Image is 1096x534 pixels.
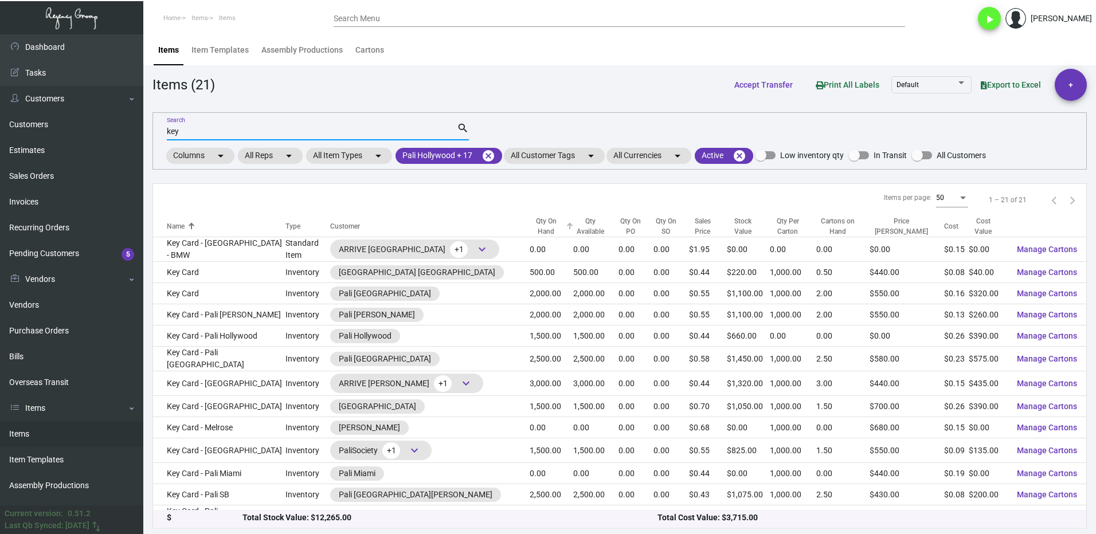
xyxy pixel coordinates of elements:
td: 2.00 [816,283,869,304]
button: Manage Cartons [1008,507,1086,528]
td: $390.00 [969,325,1008,347]
button: Next page [1063,191,1082,209]
td: $435.00 [969,371,1008,396]
div: Total Stock Value: $12,265.00 [242,512,657,524]
td: $440.00 [870,371,945,396]
td: 0.00 [653,262,689,283]
span: keyboard_arrow_down [475,242,489,256]
td: $0.00 [727,417,770,438]
td: 1,000.00 [770,463,817,484]
span: +1 [434,375,452,392]
div: Sales Price [689,216,727,237]
div: Cartons on Hand [816,216,859,237]
td: $1,075.00 [727,484,770,505]
td: $825.00 [727,438,770,463]
td: $0.44 [689,371,727,396]
td: $580.00 [870,347,945,371]
td: 0.00 [816,237,869,262]
div: 1 – 21 of 21 [989,195,1027,205]
td: 2,500.00 [573,484,619,505]
span: +1 [450,241,468,258]
td: 1,000.00 [770,262,817,283]
td: $0.55 [689,304,727,325]
td: Key Card - [GEOGRAPHIC_DATA] [153,371,285,396]
div: Qty On PO [619,216,653,237]
span: Items [191,14,208,22]
td: $1,100.00 [727,304,770,325]
td: 1,000.00 [770,283,817,304]
mat-icon: arrow_drop_down [671,149,684,163]
td: $0.08 [944,262,969,283]
td: Inventory [285,325,331,347]
td: $0.23 [944,347,969,371]
td: 1.50 [816,396,869,417]
td: 1.50 [816,505,869,530]
td: $0.16 [944,283,969,304]
td: Inventory [285,463,331,484]
div: Qty Available [573,216,619,237]
td: 3,000.00 [530,371,573,396]
div: [GEOGRAPHIC_DATA] [339,400,416,413]
span: Manage Cartons [1017,469,1077,478]
mat-icon: cancel [482,149,495,163]
td: $0.43 [689,484,727,505]
td: 0.50 [816,262,869,283]
td: 0.00 [619,347,653,371]
td: $0.26 [944,396,969,417]
td: Inventory [285,396,331,417]
td: $440.00 [870,463,945,484]
td: 0.00 [530,237,573,262]
td: $0.58 [689,347,727,371]
td: Key Card - Melrose [153,417,285,438]
mat-icon: arrow_drop_down [371,149,385,163]
button: Manage Cartons [1008,262,1086,282]
div: [PERSON_NAME] [339,422,400,434]
div: Pali Miami [339,468,375,480]
td: $0.15 [944,371,969,396]
mat-icon: cancel [733,149,746,163]
span: Export to Excel [981,80,1041,89]
td: 1,000.00 [770,304,817,325]
span: + [1068,69,1073,101]
span: Print All Labels [816,80,879,89]
div: Cost Value [969,216,1008,237]
span: 50 [936,194,944,202]
span: Manage Cartons [1017,423,1077,432]
td: 0.00 [619,304,653,325]
span: Home [163,14,181,22]
td: 1,500.00 [573,325,619,347]
td: 2,500.00 [573,347,619,371]
td: Key Card - Pali Hollywood [153,325,285,347]
div: Name [167,221,185,231]
td: $825.00 [727,505,770,530]
td: 0.00 [573,417,619,438]
td: $135.00 [969,438,1008,463]
span: Manage Cartons [1017,268,1077,277]
div: Pali [GEOGRAPHIC_DATA] [339,288,431,300]
td: 2.50 [816,347,869,371]
mat-icon: arrow_drop_down [584,149,598,163]
td: Key Card - [GEOGRAPHIC_DATA] [153,396,285,417]
td: 1,000.00 [770,484,817,505]
button: Export to Excel [972,74,1050,95]
td: 2,000.00 [530,304,573,325]
td: 0.00 [770,237,817,262]
div: PaliSociety [339,442,423,459]
button: Manage Cartons [1008,325,1086,346]
td: Key Card [153,283,285,304]
td: 0.00 [653,325,689,347]
div: $ [167,512,242,524]
td: 2.50 [816,484,869,505]
td: 0.00 [530,417,573,438]
td: Key Card - [GEOGRAPHIC_DATA] [153,438,285,463]
span: keyboard_arrow_down [408,443,421,457]
td: 2,500.00 [530,484,573,505]
td: $0.15 [944,505,969,530]
td: 1,500.00 [573,505,619,530]
td: $0.00 [727,237,770,262]
mat-chip: Active [695,148,753,164]
td: 3,000.00 [573,371,619,396]
td: 0.00 [653,417,689,438]
th: Customer [330,216,530,237]
mat-icon: arrow_drop_down [282,149,296,163]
